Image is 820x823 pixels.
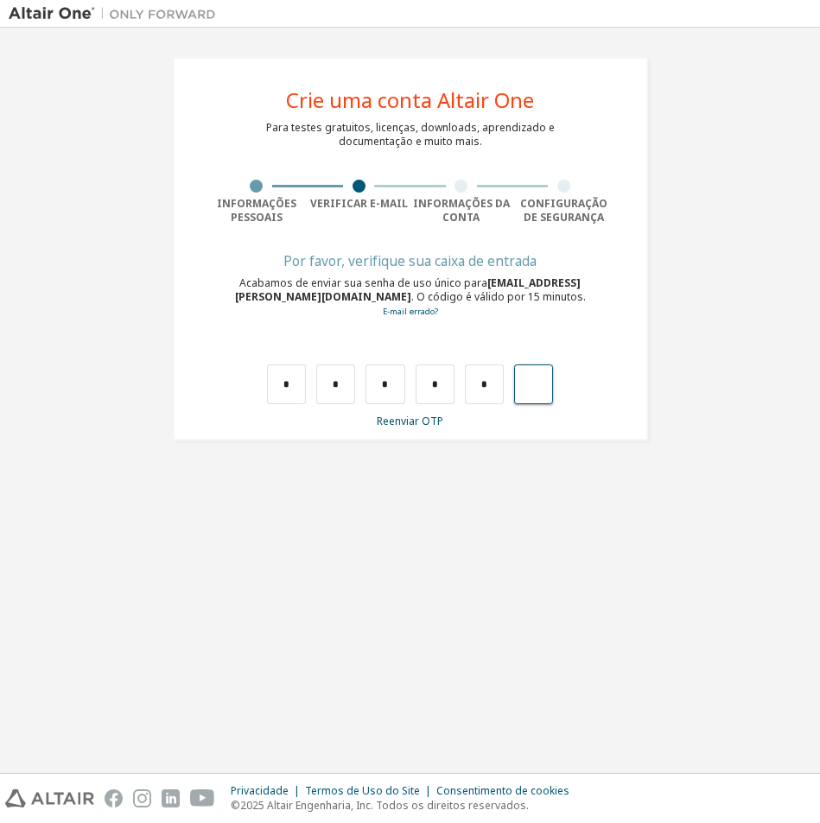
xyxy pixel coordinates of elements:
img: instagram.svg [133,789,151,807]
span: [EMAIL_ADDRESS][PERSON_NAME][DOMAIN_NAME] [235,275,582,304]
div: Consentimento de cookies [436,784,580,798]
div: Configuração de segurança [512,197,615,225]
div: Privacidade [231,784,305,798]
div: Termos de Uso do Site [305,784,436,798]
img: facebook.svg [105,789,123,807]
img: youtube.svg [190,789,215,807]
div: Informações pessoais [206,197,308,225]
a: Go back to the registration form [383,306,438,317]
div: Para testes gratuitos, licenças, downloads, aprendizado e documentação e muito mais. [266,121,555,149]
p: © [231,798,580,813]
div: Crie uma conta Altair One [286,90,534,111]
font: 2025 Altair Engenharia, Inc. Todos os direitos reservados. [240,798,529,813]
a: Reenviar OTP [377,414,443,428]
div: Verificar e-mail [308,197,410,211]
img: Altair Um [9,5,225,22]
div: Informações da conta [410,197,513,225]
div: Acabamos de enviar sua senha de uso único para . O código é válido por 15 minutos. [206,276,615,319]
img: linkedin.svg [162,789,180,807]
img: altair_logo.svg [5,789,94,807]
div: Por favor, verifique sua caixa de entrada [206,256,615,266]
